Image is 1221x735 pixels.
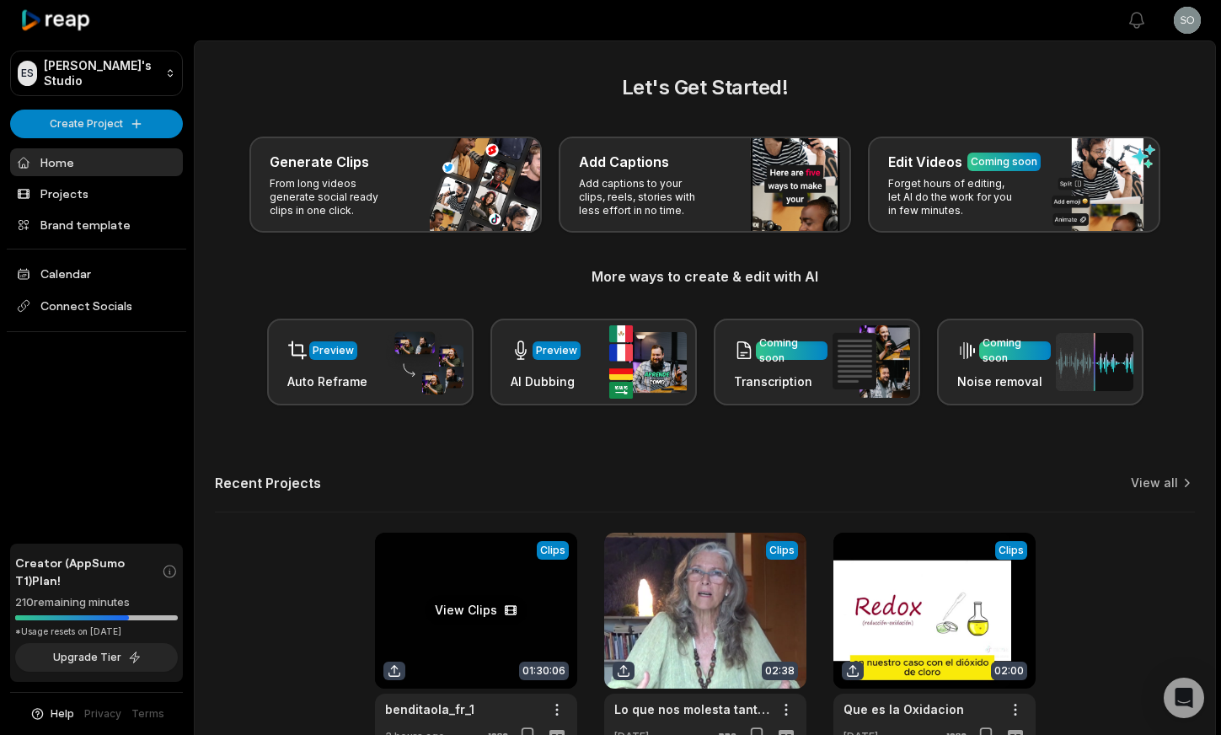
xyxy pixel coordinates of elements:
span: Creator (AppSumo T1) Plan! [15,554,162,589]
a: Home [10,148,183,176]
button: Upgrade Tier [15,643,178,672]
h3: Edit Videos [888,152,962,172]
h3: More ways to create & edit with AI [215,266,1195,287]
h2: Recent Projects [215,475,321,491]
div: 210 remaining minutes [15,594,178,611]
button: Help [29,706,74,722]
p: Forget hours of editing, let AI do the work for you in few minutes. [888,177,1019,217]
h3: AI Dubbing [511,373,581,390]
img: noise_removal.png [1056,333,1133,391]
a: Calendar [10,260,183,287]
h2: Let's Get Started! [215,72,1195,103]
h3: Transcription [734,373,827,390]
div: Open Intercom Messenger [1164,678,1204,718]
div: *Usage resets on [DATE] [15,625,178,638]
div: Preview [313,343,354,358]
img: transcription.png [833,325,910,398]
a: benditaola_fr_1 [385,700,474,718]
a: Lo que nos molesta tanto del otro [614,700,769,718]
span: Connect Socials [10,291,183,321]
div: Preview [536,343,577,358]
p: [PERSON_NAME]'s Studio [44,58,158,89]
div: ES [18,61,37,86]
a: Brand template [10,211,183,239]
a: Terms [131,706,164,722]
p: Add captions to your clips, reels, stories with less effort in no time. [579,177,710,217]
div: Coming soon [759,335,824,366]
p: From long videos generate social ready clips in one click. [270,177,400,217]
img: ai_dubbing.png [609,325,687,399]
h3: Generate Clips [270,152,369,172]
a: View all [1131,475,1178,491]
div: Coming soon [971,154,1037,169]
div: Coming soon [983,335,1047,366]
h3: Add Captions [579,152,669,172]
a: Que es la Oxidacion [843,700,964,718]
h3: Noise removal [957,373,1051,390]
a: Projects [10,180,183,207]
h3: Auto Reframe [287,373,367,390]
button: Create Project [10,110,183,138]
img: auto_reframe.png [386,330,463,395]
a: Privacy [84,706,121,722]
span: Help [51,706,74,722]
